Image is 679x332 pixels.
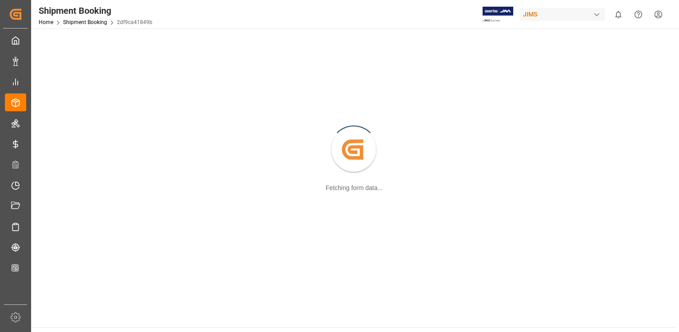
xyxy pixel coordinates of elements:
button: show 0 new notifications [608,4,628,24]
a: Home [39,19,53,25]
button: Help Center [628,4,648,24]
div: JIMS [519,8,605,21]
a: Shipment Booking [63,19,107,25]
div: Fetching form data... [326,183,383,193]
img: Exertis%20JAM%20-%20Email%20Logo.jpg_1722504956.jpg [483,7,513,22]
div: Shipment Booking [39,4,152,17]
button: JIMS [519,6,608,23]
